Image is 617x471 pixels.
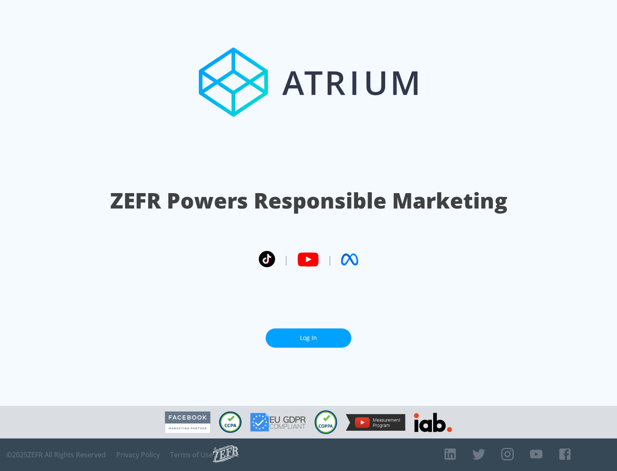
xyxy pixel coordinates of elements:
img: IAB [414,413,452,432]
span: | [327,253,332,266]
h1: ZEFR Powers Responsible Marketing [110,186,507,215]
a: Terms of Use [170,450,213,459]
img: GDPR Compliant [250,413,306,432]
a: Privacy Policy [116,450,160,459]
img: CCPA Compliant [219,411,242,433]
span: | [284,253,289,266]
span: © 2025 ZEFR All Rights Reserved [6,450,106,459]
img: YouTube Measurement Program [346,414,405,431]
a: Log In [266,328,351,348]
img: COPPA Compliant [314,410,337,434]
img: Facebook Marketing Partner [165,411,210,433]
